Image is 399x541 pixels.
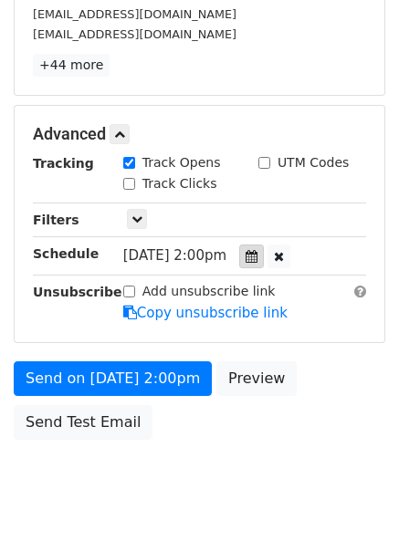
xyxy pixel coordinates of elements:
[33,246,99,261] strong: Schedule
[33,124,366,144] h5: Advanced
[123,305,288,321] a: Copy unsubscribe link
[123,247,226,264] span: [DATE] 2:00pm
[33,285,122,299] strong: Unsubscribe
[142,174,217,193] label: Track Clicks
[142,153,221,172] label: Track Opens
[33,7,236,21] small: [EMAIL_ADDRESS][DOMAIN_NAME]
[33,27,236,41] small: [EMAIL_ADDRESS][DOMAIN_NAME]
[33,156,94,171] strong: Tracking
[216,361,297,396] a: Preview
[308,453,399,541] iframe: Chat Widget
[278,153,349,172] label: UTM Codes
[33,213,79,227] strong: Filters
[14,361,212,396] a: Send on [DATE] 2:00pm
[142,282,276,301] label: Add unsubscribe link
[14,405,152,440] a: Send Test Email
[33,54,110,77] a: +44 more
